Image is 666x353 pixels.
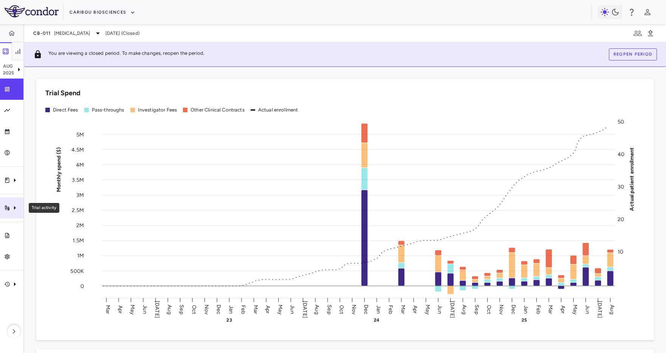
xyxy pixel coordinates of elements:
text: Nov [498,304,505,314]
tspan: 3.5M [72,176,84,183]
text: [DATE] [449,301,455,318]
button: Caribou Biosciences [70,6,135,19]
text: Dec [215,304,222,314]
tspan: 10 [618,248,623,255]
text: Oct [338,305,345,314]
tspan: 2.5M [72,207,84,214]
span: CB-011 [33,30,51,36]
text: Apr [412,305,418,313]
text: 25 [522,317,527,323]
text: [DATE] [302,301,308,318]
text: Dec [510,304,517,314]
text: Jun [289,305,296,314]
tspan: Monthly spend ($) [56,147,62,192]
tspan: 4.5M [71,146,84,153]
text: Aug [166,305,173,314]
tspan: Actual patient enrollment [629,147,635,211]
tspan: 500K [70,268,84,274]
text: Jan [228,305,234,313]
text: Feb [535,305,542,314]
div: Investigator Fees [138,107,177,113]
tspan: 40 [618,151,624,157]
tspan: 50 [618,119,624,125]
text: 24 [374,317,379,323]
text: Mar [105,305,111,314]
text: Sep [474,305,480,314]
div: Trial activity [29,203,59,213]
img: logo-full-SnFGN8VE.png [5,5,59,17]
div: Other Clinical Contracts [191,107,245,113]
tspan: 1.5M [73,237,84,244]
p: 2025 [3,70,14,76]
text: Jun [584,305,591,314]
text: May [572,304,578,314]
tspan: 4M [76,161,84,168]
text: Apr [560,305,566,313]
text: Aug [314,305,320,314]
text: Apr [265,305,271,313]
text: Feb [387,305,394,314]
tspan: 3M [76,192,84,198]
text: Apr [117,305,124,313]
text: [DATE] [596,301,603,318]
text: May [277,304,283,314]
text: Dec [363,304,369,314]
text: Jun [437,305,443,314]
tspan: 1M [77,252,84,259]
text: Jan [523,305,529,313]
h6: Trial Spend [45,88,81,98]
tspan: 2M [76,222,84,229]
text: Oct [486,305,492,314]
text: Mar [252,305,259,314]
text: Mar [400,305,406,314]
div: Direct Fees [53,107,78,113]
p: You are viewing a closed period. To make changes, reopen the period. [48,50,204,59]
text: Nov [203,304,210,314]
text: May [129,304,136,314]
text: Jun [142,305,148,314]
tspan: 30 [618,183,624,190]
text: Sep [178,305,185,314]
tspan: 0 [81,283,84,289]
text: Aug [609,305,615,314]
text: Feb [240,305,246,314]
span: [DATE] (Closed) [105,30,139,37]
text: [DATE] [154,301,160,318]
text: May [424,304,431,314]
tspan: 5M [76,131,84,138]
div: Actual enrollment [258,107,298,113]
p: Aug [3,63,14,70]
text: Oct [191,305,197,314]
div: Pass-throughs [92,107,124,113]
text: 23 [226,317,232,323]
tspan: 20 [618,216,624,222]
text: Nov [351,304,357,314]
text: Jan [375,305,382,313]
text: Sep [326,305,333,314]
button: Reopen period [609,48,657,60]
text: Aug [461,305,468,314]
span: [MEDICAL_DATA] [54,30,90,37]
text: Mar [547,305,554,314]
